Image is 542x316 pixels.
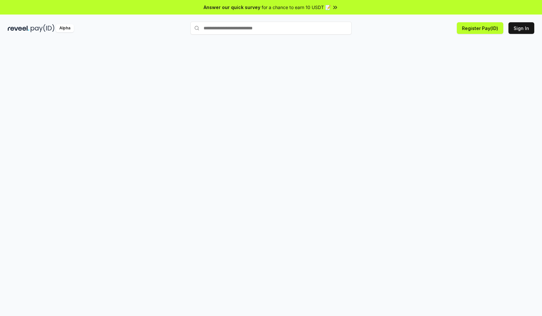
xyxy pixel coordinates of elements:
[31,24,55,32] img: pay_id
[508,22,534,34] button: Sign In
[204,4,260,11] span: Answer our quick survey
[262,4,331,11] span: for a chance to earn 10 USDT 📝
[8,24,29,32] img: reveel_dark
[457,22,503,34] button: Register Pay(ID)
[56,24,74,32] div: Alpha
